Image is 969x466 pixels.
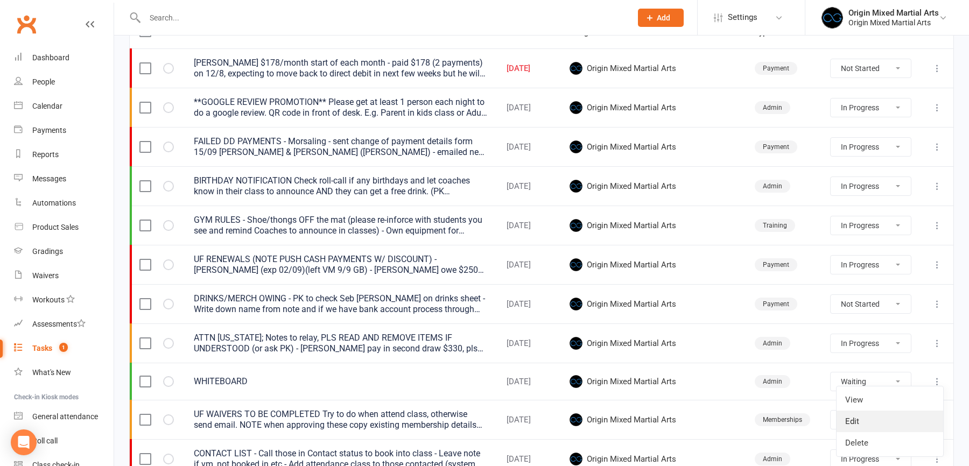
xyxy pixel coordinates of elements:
div: [DATE] [507,377,550,386]
a: Assessments [14,312,114,336]
div: GYM RULES - Shoe/thongs OFF the mat (please re-inforce with students you see and remind Coaches t... [194,215,487,236]
img: Origin Mixed Martial Arts [570,101,582,114]
div: Origin Mixed Martial Arts [848,8,939,18]
div: **GOOGLE REVIEW PROMOTION** Please get at least 1 person each night to do a google review. QR cod... [194,97,487,118]
span: Settings [728,5,757,30]
div: Messages [32,174,66,183]
img: Origin Mixed Martial Arts [570,219,582,232]
span: Origin Mixed Martial Arts [570,180,677,193]
a: Roll call [14,429,114,453]
div: DRINKS/MERCH OWING - PK to check Seb [PERSON_NAME] on drinks sheet - Write down name from note an... [194,293,487,315]
button: Add [638,9,684,27]
div: What's New [32,368,71,377]
span: Origin Mixed Martial Arts [570,298,677,310]
div: Training [755,219,795,232]
div: Payment [755,258,797,271]
span: Origin Mixed Martial Arts [570,413,677,426]
span: Origin Mixed Martial Arts [570,219,677,232]
div: General attendance [32,412,98,421]
div: BIRTHDAY NOTIFICATION Check roll-call if any birthdays and let coaches know in their class to ann... [194,175,487,197]
div: Calendar [32,102,62,110]
div: Admin [755,337,790,350]
a: What's New [14,361,114,385]
div: [PERSON_NAME] $178/month start of each month - paid $178 (2 payments) on 12/8, expecting to move ... [194,58,487,79]
img: Origin Mixed Martial Arts [570,140,582,153]
div: People [32,77,55,86]
div: Dashboard [32,53,69,62]
span: Origin Mixed Martial Arts [570,258,677,271]
img: Origin Mixed Martial Arts [570,180,582,193]
div: Tasks [32,344,52,352]
img: Origin Mixed Martial Arts [570,413,582,426]
span: Origin Mixed Martial Arts [570,140,677,153]
div: Assessments [32,320,86,328]
div: WHITEBOARD [194,376,487,387]
div: Workouts [32,295,65,304]
a: Automations [14,191,114,215]
img: Origin Mixed Martial Arts [570,375,582,388]
span: Origin Mixed Martial Arts [570,337,677,350]
span: Origin Mixed Martial Arts [570,101,677,114]
a: Reports [14,143,114,167]
div: Automations [32,199,76,207]
img: Origin Mixed Martial Arts [570,453,582,465]
a: Waivers [14,264,114,288]
div: [DATE] [507,300,550,309]
a: Delete [837,432,943,454]
a: Product Sales [14,215,114,239]
div: Admin [755,101,790,114]
span: 1 [59,343,68,352]
div: Payment [755,62,797,75]
div: [DATE] [507,103,550,112]
img: Origin Mixed Martial Arts [570,258,582,271]
div: [DATE] [507,339,550,348]
a: Workouts [14,288,114,312]
img: Origin Mixed Martial Arts [570,62,582,75]
a: Tasks 1 [14,336,114,361]
div: [DATE] [507,260,550,270]
div: [DATE] [507,182,550,191]
div: Gradings [32,247,63,256]
div: UF RENEWALS (NOTE PUSH CASH PAYMENTS W/ DISCOUNT) - [PERSON_NAME] (exp 02/09)(left VM 9/9 GB) - [... [194,254,487,276]
div: Open Intercom Messenger [11,429,37,455]
div: Payment [755,298,797,310]
img: thumb_image1665119159.png [821,7,843,29]
div: [DATE] [507,143,550,152]
a: Edit [837,411,943,432]
div: FAILED DD PAYMENTS - Morsaling - sent change of payment details form 15/09 [PERSON_NAME] & [PERSO... [194,136,487,158]
a: Dashboard [14,46,114,70]
span: Add [657,13,670,22]
a: Calendar [14,94,114,118]
span: Origin Mixed Martial Arts [570,62,677,75]
img: Origin Mixed Martial Arts [570,298,582,310]
div: Memberships [755,413,810,426]
img: Origin Mixed Martial Arts [570,337,582,350]
a: Messages [14,167,114,191]
div: Waivers [32,271,59,280]
div: [DATE] [507,64,550,73]
div: ATTN [US_STATE]; Notes to relay, PLS READ AND REMOVE ITEMS IF UNDERSTOOD (or ask PK) - [PERSON_NA... [194,333,487,354]
a: Payments [14,118,114,143]
div: [DATE] [507,221,550,230]
a: General attendance kiosk mode [14,405,114,429]
div: Product Sales [32,223,79,231]
a: View [837,389,943,411]
div: Admin [755,453,790,465]
a: Gradings [14,239,114,264]
span: Origin Mixed Martial Arts [570,375,677,388]
input: Search... [142,10,624,25]
div: UF WAIVERS TO BE COMPLETED Try to do when attend class, otherwise send email. NOTE when approving... [194,409,487,430]
a: People [14,70,114,94]
div: [DATE] [507,415,550,425]
div: Reports [32,150,59,159]
div: Payments [32,126,66,135]
a: Clubworx [13,11,40,38]
div: Admin [755,375,790,388]
div: Origin Mixed Martial Arts [848,18,939,27]
div: Admin [755,180,790,193]
span: Origin Mixed Martial Arts [570,453,677,465]
div: Roll call [32,436,58,445]
div: Payment [755,140,797,153]
div: [DATE] [507,455,550,464]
